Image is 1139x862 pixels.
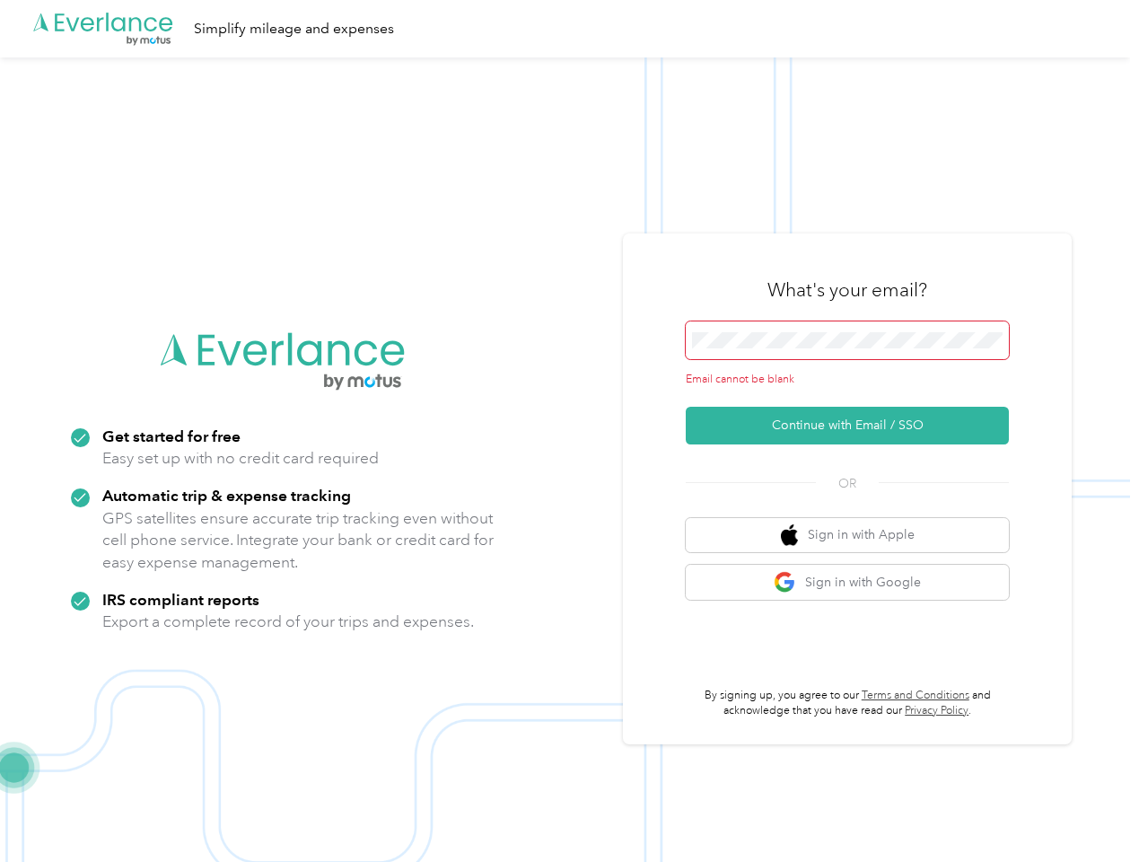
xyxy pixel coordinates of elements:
img: apple logo [781,524,799,547]
p: Export a complete record of your trips and expenses. [102,611,474,633]
h3: What's your email? [767,277,927,303]
p: Easy set up with no credit card required [102,447,379,470]
strong: Automatic trip & expense tracking [102,486,351,505]
div: Email cannot be blank [686,372,1009,388]
strong: Get started for free [102,427,241,445]
button: google logoSign in with Google [686,565,1009,600]
button: apple logoSign in with Apple [686,518,1009,553]
p: By signing up, you agree to our and acknowledge that you have read our . [686,688,1009,719]
strong: IRS compliant reports [102,590,259,609]
div: Simplify mileage and expenses [194,18,394,40]
button: Continue with Email / SSO [686,407,1009,444]
a: Terms and Conditions [862,689,969,702]
a: Privacy Policy [905,704,968,717]
span: OR [816,474,879,493]
img: google logo [774,571,796,594]
p: GPS satellites ensure accurate trip tracking even without cell phone service. Integrate your bank... [102,507,495,574]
